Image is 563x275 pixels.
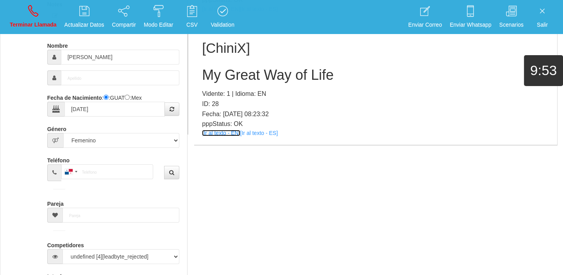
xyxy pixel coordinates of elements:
h1: [ChiniX] [202,41,549,56]
a: [Ir al texto - ES] [240,130,278,136]
label: Pareja [47,197,64,208]
div: : :GUAT :Mex [47,91,180,117]
label: Género [47,122,66,133]
p: CSV [181,20,203,29]
a: Scenarios [497,2,526,32]
p: Terminar Llamada [10,20,57,29]
a: Actualizar Datos [62,2,107,32]
input: Pareja [63,208,180,223]
label: Teléfono [47,154,70,164]
input: :Quechi GUAT [104,95,109,100]
label: Competidores [47,239,84,249]
p: Actualizar Datos [64,20,104,29]
a: [Ir al texto - EN] [202,130,240,136]
p: pppStatus: OK [202,119,549,129]
a: Salir [529,2,556,32]
a: Modo Editar [141,2,176,32]
a: Enviar Whatsapp [447,2,494,32]
label: Nombre [47,39,68,50]
input: :Yuca-Mex [125,95,130,100]
p: ID: 28 [202,99,549,109]
div: Panama (Panamá): +507 [62,165,80,179]
a: Enviar Correo [406,2,445,32]
h1: 9:53 [524,63,563,78]
p: Compartir [112,20,136,29]
p: Fecha: [DATE] 08:23:32 [202,109,549,119]
p: Salir [531,20,553,29]
input: Apellido [61,70,180,85]
h2: My Great Way of Life [202,67,549,83]
p: Modo Editar [144,20,173,29]
p: Scenarios [499,20,524,29]
label: Fecha de Nacimiento [47,91,102,102]
input: Nombre [61,50,180,65]
a: Compartir [109,2,139,32]
p: Validation [211,20,234,29]
p: Vidente: 1 | Idioma: EN [202,89,549,99]
p: Enviar Correo [408,20,442,29]
a: CSV [178,2,206,32]
input: Teléfono [61,164,153,179]
p: Enviar Whatsapp [450,20,492,29]
a: Validation [208,2,237,32]
a: Terminar Llamada [7,2,59,32]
